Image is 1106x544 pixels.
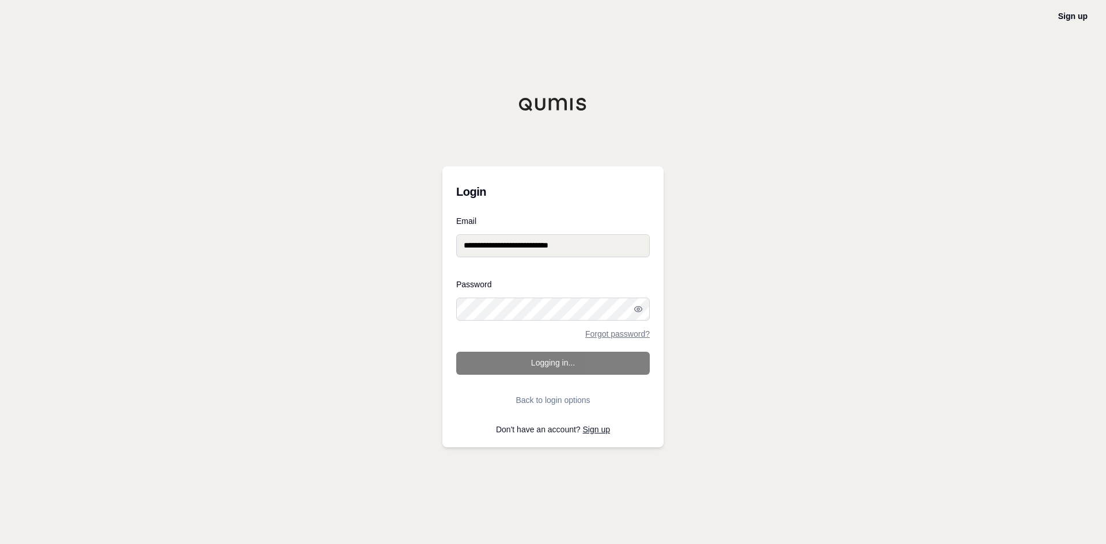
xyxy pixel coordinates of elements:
[456,180,650,203] h3: Login
[1058,12,1088,21] a: Sign up
[456,425,650,433] p: Don't have an account?
[518,97,588,111] img: Qumis
[583,425,610,434] a: Sign up
[456,217,650,225] label: Email
[456,280,650,288] label: Password
[585,330,650,338] a: Forgot password?
[456,389,650,412] button: Back to login options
